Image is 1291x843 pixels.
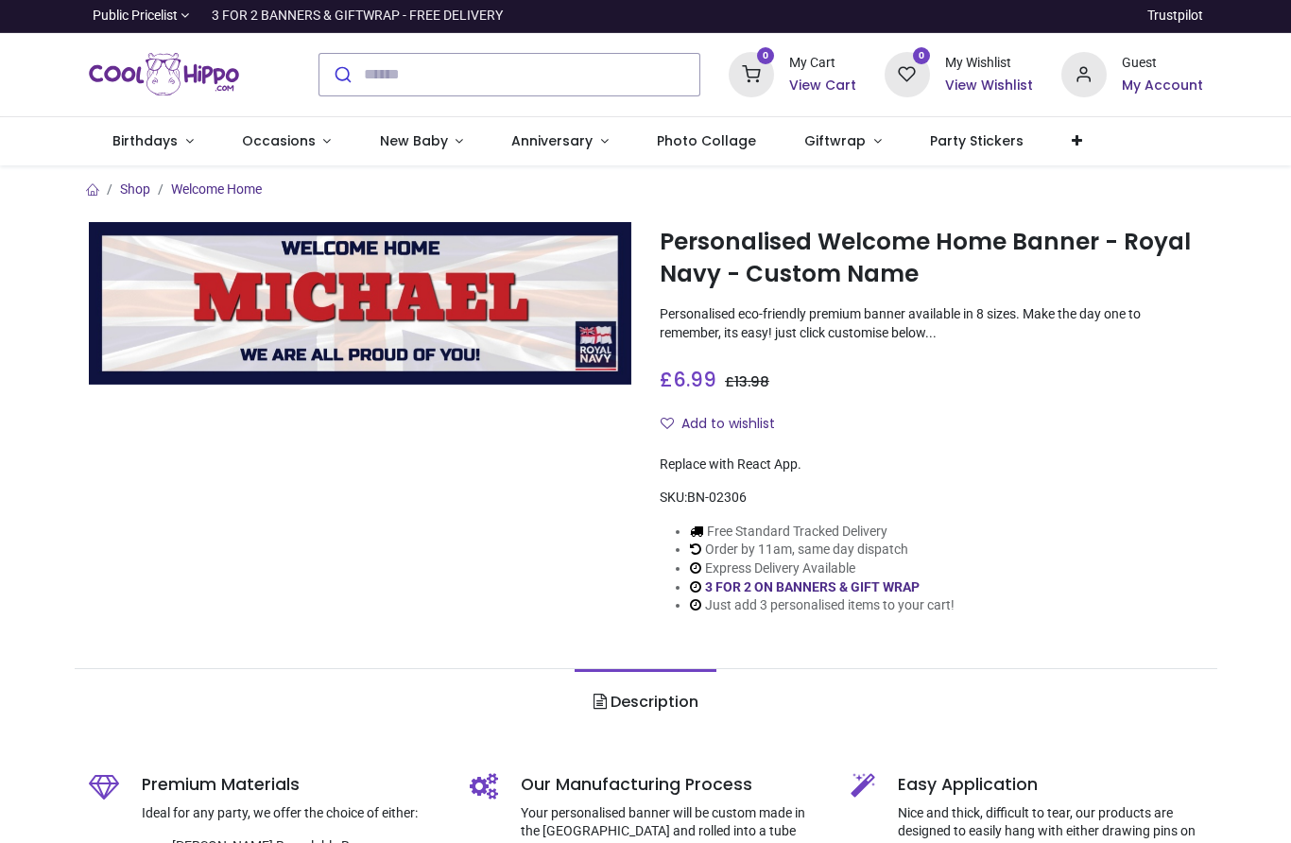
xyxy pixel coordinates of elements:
a: Birthdays [89,117,218,166]
span: New Baby [380,131,448,150]
span: Anniversary [511,131,593,150]
a: Occasions [217,117,355,166]
span: £ [725,372,769,391]
span: Giftwrap [804,131,866,150]
a: 0 [885,65,930,80]
div: My Wishlist [945,54,1033,73]
a: Shop [120,181,150,197]
p: Ideal for any party, we offer the choice of either: [142,804,441,823]
p: Personalised eco-friendly premium banner available in 8 sizes. Make the day one to remember, its ... [660,305,1203,342]
a: Welcome Home [171,181,262,197]
span: 6.99 [673,366,716,393]
div: Replace with React App. [660,456,1203,474]
a: Logo of Cool Hippo [89,48,240,101]
div: My Cart [789,54,856,73]
span: BN-02306 [687,490,747,505]
span: Birthdays [112,131,178,150]
li: Free Standard Tracked Delivery [690,523,955,542]
span: Party Stickers [930,131,1024,150]
li: Just add 3 personalised items to your cart! [690,596,955,615]
h5: Easy Application [898,773,1203,797]
span: 13.98 [734,372,769,391]
h5: Premium Materials [142,773,441,797]
span: Occasions [242,131,316,150]
a: View Cart [789,77,856,95]
div: Guest [1122,54,1203,73]
h5: Our Manufacturing Process [521,773,822,797]
button: Add to wishlistAdd to wishlist [660,408,791,440]
a: My Account [1122,77,1203,95]
sup: 0 [757,47,775,65]
img: Cool Hippo [89,48,240,101]
li: Order by 11am, same day dispatch [690,541,955,559]
div: 3 FOR 2 BANNERS & GIFTWRAP - FREE DELIVERY [212,7,503,26]
a: Public Pricelist [89,7,190,26]
a: 3 FOR 2 ON BANNERS & GIFT WRAP [705,579,920,594]
a: Giftwrap [781,117,906,166]
a: Trustpilot [1147,7,1203,26]
a: 0 [729,65,774,80]
span: Public Pricelist [93,7,178,26]
sup: 0 [913,47,931,65]
a: Anniversary [488,117,633,166]
h1: Personalised Welcome Home Banner - Royal Navy - Custom Name [660,226,1203,291]
div: SKU: [660,489,1203,508]
button: Submit [319,54,364,95]
span: Photo Collage [657,131,756,150]
span: £ [660,366,716,393]
a: Description [575,669,715,735]
a: New Baby [355,117,488,166]
a: View Wishlist [945,77,1033,95]
li: Express Delivery Available [690,559,955,578]
i: Add to wishlist [661,417,674,430]
img: Personalised Welcome Home Banner - Royal Navy - Custom Name [89,222,632,385]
